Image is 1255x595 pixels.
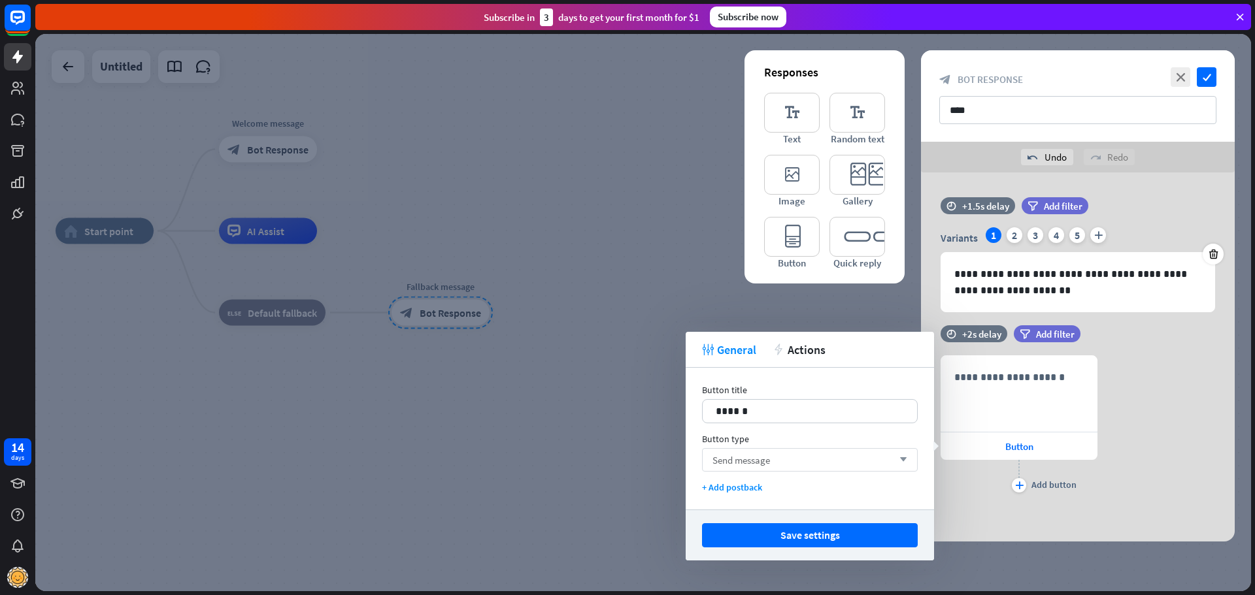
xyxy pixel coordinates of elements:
[946,329,956,338] i: time
[893,456,907,464] i: arrow_down
[1020,329,1030,339] i: filter
[702,384,918,396] div: Button title
[1044,200,1082,212] span: Add filter
[1084,149,1135,165] div: Redo
[962,200,1009,212] div: +1.5s delay
[540,8,553,26] div: 3
[788,342,826,357] span: Actions
[946,201,956,210] i: time
[1028,201,1038,211] i: filter
[1090,152,1101,163] i: redo
[1031,479,1077,490] div: Add button
[1028,152,1038,163] i: undo
[1007,227,1022,243] div: 2
[702,523,918,547] button: Save settings
[1028,227,1043,243] div: 3
[1005,440,1033,453] span: Button
[1197,67,1216,87] i: check
[1048,227,1064,243] div: 4
[702,433,918,445] div: Button type
[1090,227,1106,243] i: plus
[702,344,714,355] i: tweak
[773,344,784,355] i: action
[484,8,699,26] div: Subscribe in days to get your first month for $1
[11,442,24,453] div: 14
[712,454,770,466] span: Send message
[1171,67,1190,87] i: close
[958,73,1023,86] span: Bot Response
[710,7,786,27] div: Subscribe now
[986,227,1001,243] div: 1
[717,342,756,357] span: General
[1069,227,1085,243] div: 5
[11,453,24,462] div: days
[941,231,978,244] span: Variants
[1021,149,1073,165] div: Undo
[4,438,31,466] a: 14 days
[1015,481,1024,489] i: plus
[962,328,1001,340] div: +2s delay
[10,5,50,44] button: Open LiveChat chat widget
[1036,328,1075,340] span: Add filter
[702,481,918,493] div: + Add postback
[939,74,951,86] i: block_bot_response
